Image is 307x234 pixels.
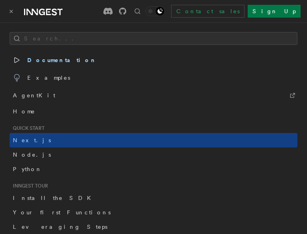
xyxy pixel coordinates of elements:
span: Home [13,107,35,115]
a: Install the SDK [10,191,297,205]
a: Leveraging Steps [10,220,297,234]
span: Inngest tour [10,183,48,189]
a: AgentKit [10,87,297,104]
span: Documentation [13,54,97,66]
span: Node.js [13,151,51,158]
button: Toggle dark mode [145,6,165,16]
span: Examples [13,72,70,83]
span: Quick start [10,125,44,131]
a: Examples [10,69,297,87]
span: Install the SDK [13,195,96,201]
span: AgentKit [13,90,55,101]
a: Sign Up [248,5,301,18]
a: Home [10,104,297,119]
button: Search... [10,32,297,45]
a: Python [10,162,297,176]
a: Node.js [10,147,297,162]
a: Your first Functions [10,205,297,220]
span: Leveraging Steps [13,224,107,230]
a: Documentation [10,51,297,69]
span: Your first Functions [13,209,111,216]
button: Toggle navigation [6,6,16,16]
span: Python [13,166,42,172]
a: Next.js [10,133,297,147]
span: Next.js [13,137,51,143]
button: Find something... [133,6,142,16]
a: Contact sales [171,5,244,18]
